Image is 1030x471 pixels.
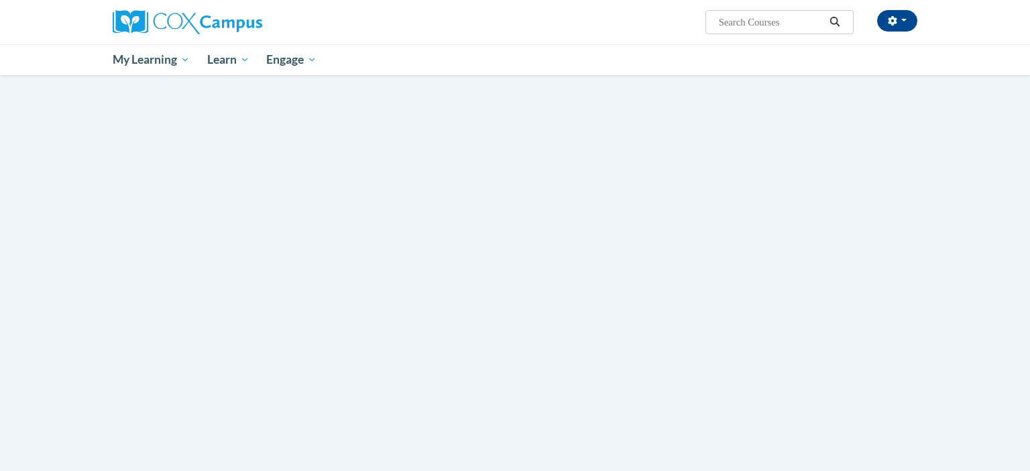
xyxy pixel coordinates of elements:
[266,52,317,68] span: Engage
[198,44,258,75] a: Learn
[718,14,825,30] input: Search Courses
[104,44,198,75] a: My Learning
[877,10,917,32] button: Account Settings
[825,14,845,30] button: Search
[257,44,325,75] a: Engage
[113,52,190,68] span: My Learning
[93,44,937,75] div: Main menu
[113,15,262,27] a: Cox Campus
[207,52,249,68] span: Learn
[113,10,262,34] img: Cox Campus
